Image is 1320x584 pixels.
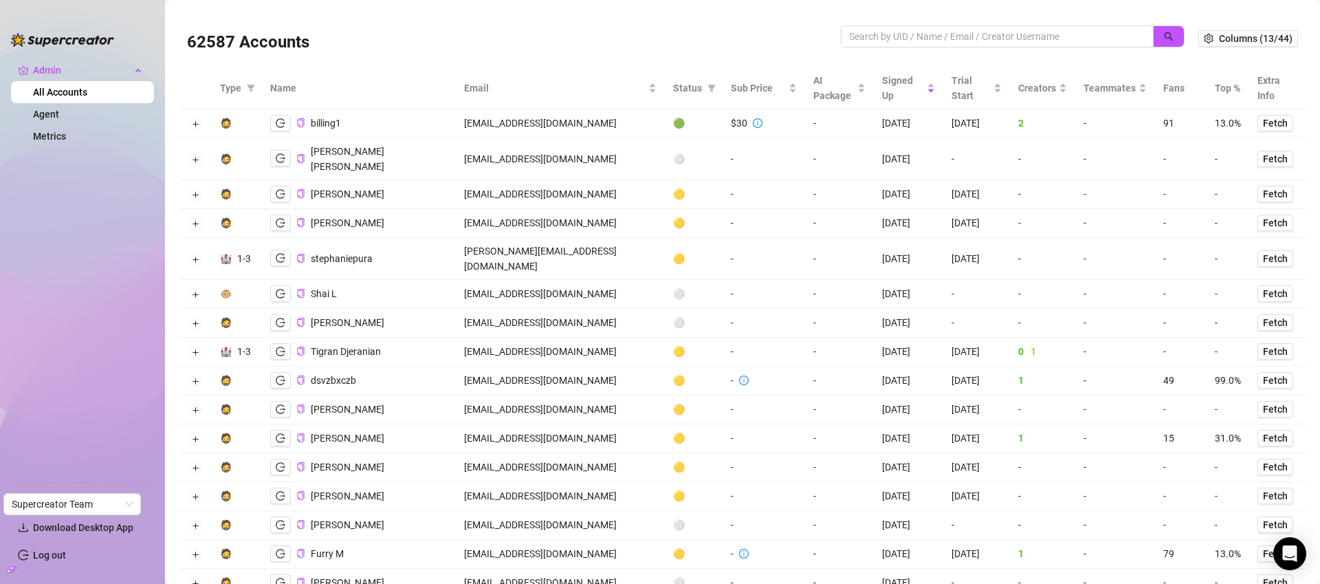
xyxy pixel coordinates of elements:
[705,78,718,98] span: filter
[11,33,114,47] img: logo-BBDzfeDw.svg
[296,433,305,444] button: Copy Account UID
[753,118,762,128] span: info-circle
[262,67,456,109] th: Name
[951,73,991,103] span: Trial Start
[296,491,305,500] span: copy
[190,463,201,474] button: Expand row
[1083,346,1086,357] span: -
[1155,138,1207,180] td: -
[456,138,665,180] td: [EMAIL_ADDRESS][DOMAIN_NAME]
[805,280,874,309] td: -
[270,430,291,446] button: logout
[311,146,384,172] span: [PERSON_NAME] [PERSON_NAME]
[731,373,734,388] div: -
[943,109,1011,138] td: [DATE]
[311,433,384,444] span: [PERSON_NAME]
[805,238,874,280] td: -
[1263,433,1288,444] span: Fetch
[874,238,943,280] td: [DATE]
[296,404,305,413] span: copy
[1263,462,1288,473] span: Fetch
[1263,490,1288,501] span: Fetch
[1257,372,1293,389] button: Fetch
[1263,404,1288,415] span: Fetch
[456,367,665,396] td: [EMAIL_ADDRESS][DOMAIN_NAME]
[805,396,874,424] td: -
[1215,433,1241,444] span: 31.0%
[1155,396,1207,424] td: -
[190,318,201,329] button: Expand row
[1207,396,1249,424] td: -
[943,280,1011,309] td: -
[311,253,373,264] span: stephaniepura
[296,253,305,263] button: Copy Account UID
[12,494,133,515] span: Supercreator Team
[805,453,874,482] td: -
[1215,118,1241,129] span: 13.0%
[220,517,232,532] div: 🧔
[270,250,291,266] button: logout
[1163,118,1174,129] span: 91
[190,550,201,561] button: Expand row
[1018,346,1024,357] span: 0
[1010,67,1075,109] th: Creators
[296,289,305,298] span: copy
[270,115,291,131] button: logout
[1083,80,1136,96] span: Teammates
[1083,253,1086,264] span: -
[276,462,285,472] span: logout
[723,424,805,453] td: -
[1163,433,1174,444] span: 15
[33,87,87,98] a: All Accounts
[276,318,285,327] span: logout
[805,338,874,367] td: -
[296,520,305,529] span: copy
[673,80,702,96] span: Status
[456,209,665,238] td: [EMAIL_ADDRESS][DOMAIN_NAME]
[723,209,805,238] td: -
[943,367,1011,396] td: [DATE]
[276,433,285,443] span: logout
[1263,548,1288,559] span: Fetch
[874,338,943,367] td: [DATE]
[276,189,285,199] span: logout
[1018,375,1024,386] span: 1
[723,453,805,482] td: -
[1257,430,1293,446] button: Fetch
[1263,217,1288,228] span: Fetch
[220,402,232,417] div: 🧔
[1257,115,1293,131] button: Fetch
[723,67,805,109] th: Sub Price
[1257,488,1293,504] button: Fetch
[276,253,285,263] span: logout
[220,215,232,230] div: 🧔
[1204,34,1213,43] span: setting
[1083,217,1086,228] span: -
[673,153,685,164] span: ⚪
[270,314,291,331] button: logout
[1207,309,1249,338] td: -
[220,151,232,166] div: 🧔
[1257,343,1293,360] button: Fetch
[1257,545,1293,562] button: Fetch
[1263,346,1288,357] span: Fetch
[296,318,305,327] span: copy
[943,67,1011,109] th: Trial Start
[456,280,665,309] td: [EMAIL_ADDRESS][DOMAIN_NAME]
[33,59,131,81] span: Admin
[190,376,201,387] button: Expand row
[1083,433,1086,444] span: -
[276,153,285,163] span: logout
[296,520,305,530] button: Copy Account UID
[220,186,232,202] div: 🧔
[1083,153,1086,164] span: -
[1257,517,1293,533] button: Fetch
[311,217,384,228] span: [PERSON_NAME]
[805,367,874,396] td: -
[874,209,943,238] td: [DATE]
[456,338,665,367] td: [EMAIL_ADDRESS][DOMAIN_NAME]
[276,491,285,501] span: logout
[1249,67,1306,109] th: Extra Info
[296,118,305,127] span: copy
[1257,250,1293,267] button: Fetch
